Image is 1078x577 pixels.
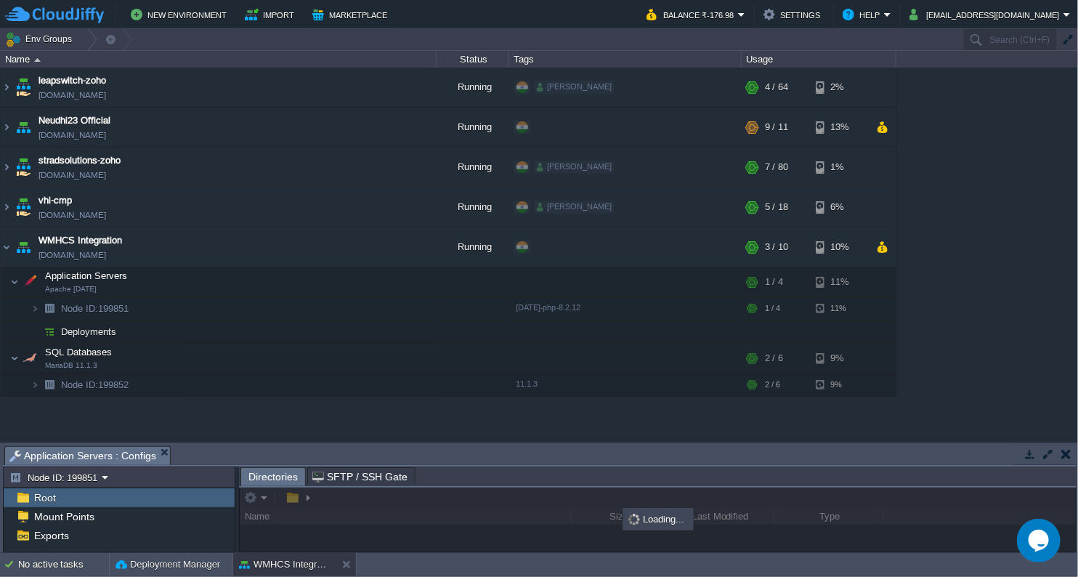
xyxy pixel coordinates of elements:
[38,88,106,102] a: [DOMAIN_NAME]
[1,187,12,227] img: AMDAwAAAACH5BAEAAAAALAAAAAABAAEAAAICRAEAOw==
[742,51,896,68] div: Usage
[765,108,788,147] div: 9 / 11
[516,303,580,312] span: [DATE]-php-8.2.12
[60,379,131,391] a: Node ID:199852
[1,227,12,267] img: AMDAwAAAACH5BAEAAAAALAAAAAABAAEAAAICRAEAOw==
[816,344,863,373] div: 9%
[1,51,436,68] div: Name
[13,227,33,267] img: AMDAwAAAACH5BAEAAAAALAAAAAABAAEAAAICRAEAOw==
[38,73,106,88] a: leapswitch-zoho
[60,302,131,315] a: Node ID:199851
[1,68,12,107] img: AMDAwAAAACH5BAEAAAAALAAAAAABAAEAAAICRAEAOw==
[437,51,508,68] div: Status
[765,148,788,187] div: 7 / 80
[816,68,863,107] div: 2%
[31,510,97,523] a: Mount Points
[816,227,863,267] div: 10%
[34,58,41,62] img: AMDAwAAAACH5BAEAAAAALAAAAAABAAEAAAICRAEAOw==
[765,187,788,227] div: 5 / 18
[624,509,692,529] div: Loading...
[31,491,58,504] a: Root
[31,529,71,542] a: Exports
[45,285,97,294] span: Apache [DATE]
[765,267,783,296] div: 1 / 4
[1,148,12,187] img: AMDAwAAAACH5BAEAAAAALAAAAAABAAEAAAICRAEAOw==
[437,227,509,267] div: Running
[245,6,299,23] button: Import
[13,187,33,227] img: AMDAwAAAACH5BAEAAAAALAAAAAABAAEAAAICRAEAOw==
[20,344,40,373] img: AMDAwAAAACH5BAEAAAAALAAAAAABAAEAAAICRAEAOw==
[44,270,129,282] span: Application Servers
[61,303,98,314] span: Node ID:
[38,193,72,208] a: vhi-cmp
[816,187,863,227] div: 6%
[115,557,220,572] button: Deployment Manager
[60,379,131,391] span: 199852
[248,468,298,486] span: Directories
[816,374,863,396] div: 9%
[38,128,106,142] a: [DOMAIN_NAME]
[131,6,231,23] button: New Environment
[13,68,33,107] img: AMDAwAAAACH5BAEAAAAALAAAAAABAAEAAAICRAEAOw==
[909,6,1063,23] button: [EMAIL_ADDRESS][DOMAIN_NAME]
[647,6,738,23] button: Balance ₹-176.98
[39,320,60,343] img: AMDAwAAAACH5BAEAAAAALAAAAAABAAEAAAICRAEAOw==
[534,161,615,174] div: [PERSON_NAME]
[60,326,118,338] a: Deployments
[843,6,884,23] button: Help
[437,187,509,227] div: Running
[437,68,509,107] div: Running
[39,374,60,396] img: AMDAwAAAACH5BAEAAAAALAAAAAABAAEAAAICRAEAOw==
[312,6,392,23] button: Marketplace
[44,347,114,358] a: SQL DatabasesMariaDB 11.1.3
[765,227,788,267] div: 3 / 10
[765,68,788,107] div: 4 / 64
[13,108,33,147] img: AMDAwAAAACH5BAEAAAAALAAAAAABAAEAAAICRAEAOw==
[10,267,19,296] img: AMDAwAAAACH5BAEAAAAALAAAAAABAAEAAAICRAEAOw==
[60,302,131,315] span: 199851
[38,248,106,262] a: [DOMAIN_NAME]
[437,148,509,187] div: Running
[1,108,12,147] img: AMDAwAAAACH5BAEAAAAALAAAAAABAAEAAAICRAEAOw==
[534,81,615,94] div: [PERSON_NAME]
[31,297,39,320] img: AMDAwAAAACH5BAEAAAAALAAAAAABAAEAAAICRAEAOw==
[10,344,19,373] img: AMDAwAAAACH5BAEAAAAALAAAAAABAAEAAAICRAEAOw==
[510,51,741,68] div: Tags
[5,6,104,24] img: CloudJiffy
[45,361,97,370] span: MariaDB 11.1.3
[312,468,408,485] span: SFTP / SSH Gate
[763,6,824,23] button: Settings
[765,374,780,396] div: 2 / 6
[1017,519,1063,562] iframe: chat widget
[816,267,863,296] div: 11%
[61,379,98,390] span: Node ID:
[13,148,33,187] img: AMDAwAAAACH5BAEAAAAALAAAAAABAAEAAAICRAEAOw==
[516,379,538,388] span: 11.1.3
[5,29,77,49] button: Env Groups
[31,374,39,396] img: AMDAwAAAACH5BAEAAAAALAAAAAABAAEAAAICRAEAOw==
[38,153,121,168] a: stradsolutions-zoho
[9,471,102,484] button: Node ID: 199851
[816,297,863,320] div: 11%
[765,297,780,320] div: 1 / 4
[39,297,60,320] img: AMDAwAAAACH5BAEAAAAALAAAAAABAAEAAAICRAEAOw==
[816,148,863,187] div: 1%
[38,113,110,128] a: Neudhi23 Official
[534,201,615,214] div: [PERSON_NAME]
[44,346,114,358] span: SQL Databases
[765,344,783,373] div: 2 / 6
[437,108,509,147] div: Running
[38,168,106,182] a: [DOMAIN_NAME]
[18,553,109,576] div: No active tasks
[38,208,106,222] a: [DOMAIN_NAME]
[38,233,122,248] a: WMHCS Integration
